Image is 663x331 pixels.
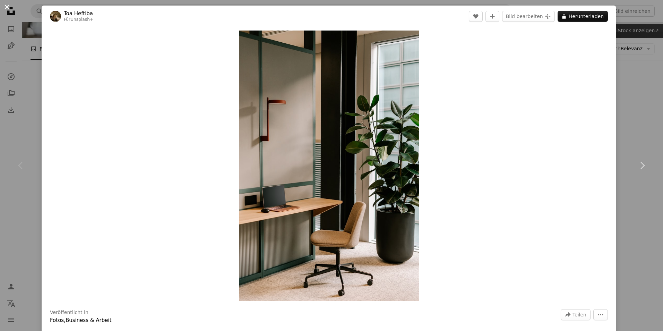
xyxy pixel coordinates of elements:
button: Zu Kollektion hinzufügen [485,11,499,22]
a: Weiter [621,132,663,199]
div: Für [64,17,93,23]
button: Weitere Aktionen [593,309,608,320]
img: Zum Profil von Toa Heftiba [50,11,61,22]
button: Bild bearbeiten [502,11,555,22]
h3: Veröffentlicht in [50,309,88,316]
span: Teilen [572,309,586,320]
button: Gefällt mir [469,11,483,22]
img: ein Stuhl, der neben einer Pflanze in einem Raum sitzt [239,31,419,301]
span: , [64,317,66,323]
button: Dieses Bild heranzoomen [239,31,419,301]
button: Dieses Bild teilen [561,309,591,320]
a: Unsplash+ [70,17,93,22]
button: Herunterladen [558,11,608,22]
a: Fotos [50,317,64,323]
a: Toa Heftiba [64,10,93,17]
a: Business & Arbeit [66,317,112,323]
